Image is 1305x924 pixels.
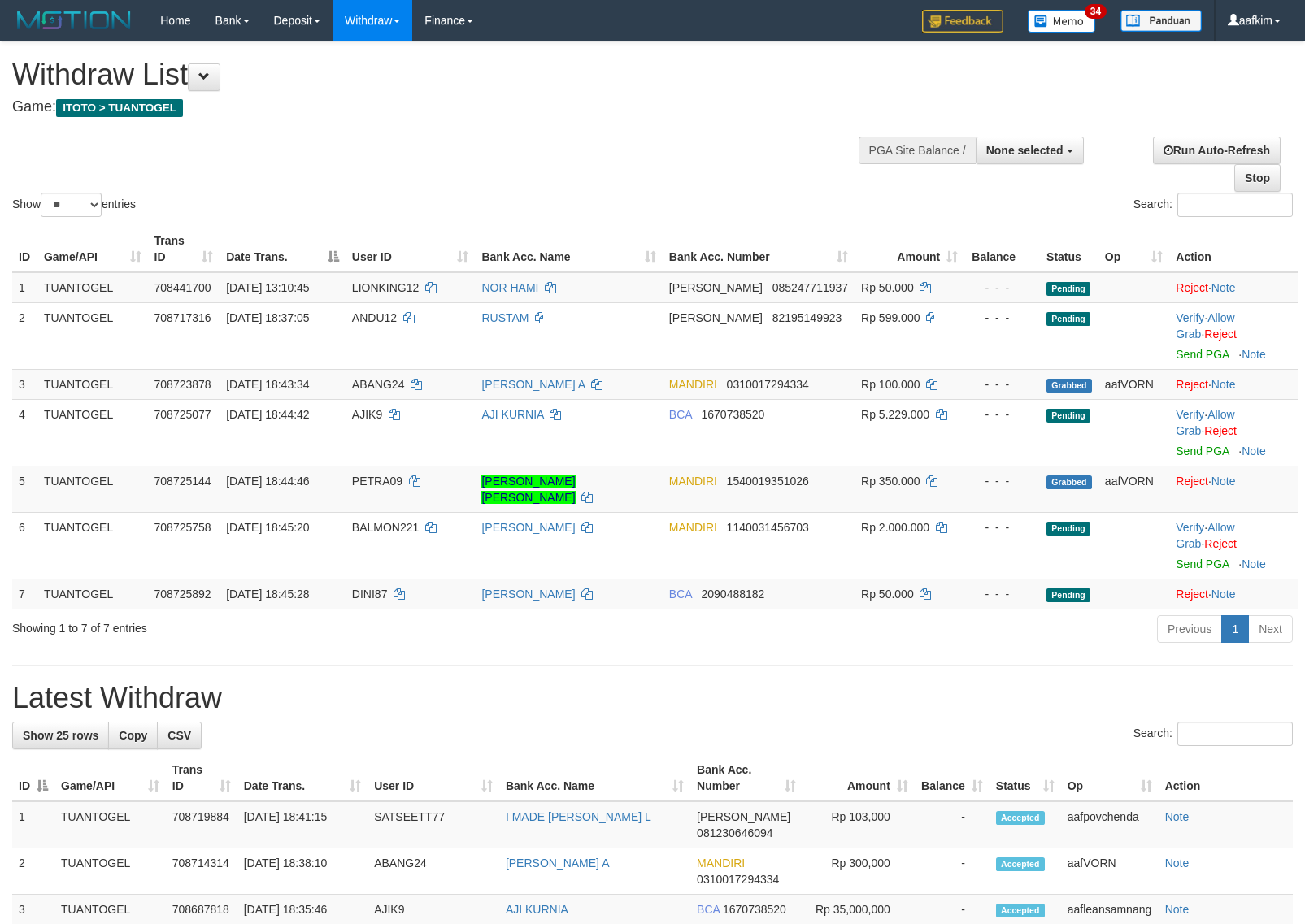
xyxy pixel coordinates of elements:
[37,399,148,466] td: TUANTOGEL
[964,226,1040,272] th: Balance
[12,272,37,303] td: 1
[803,801,915,848] td: Rp 103,000
[1061,801,1159,848] td: aafpovchenda
[54,755,166,801] th: Game/API: activate to sort column ascending
[669,378,717,391] span: MANDIRI
[697,810,790,823] span: [PERSON_NAME]
[506,857,610,870] a: [PERSON_NAME] A
[971,376,1033,393] div: - - -
[996,811,1045,825] span: Accepted
[861,281,914,294] span: Rp 50.000
[1046,588,1090,602] span: Pending
[166,801,237,848] td: 708719884
[803,848,915,895] td: Rp 300,000
[346,226,476,272] th: User ID: activate to sort column ascending
[12,369,37,399] td: 3
[352,408,382,421] span: AJIK9
[12,722,109,749] a: Show 25 rows
[861,378,920,391] span: Rp 100.000
[12,755,54,801] th: ID: activate to sort column descending
[971,586,1033,602] div: - - -
[1221,615,1249,643] a: 1
[861,475,920,488] span: Rp 350.000
[12,801,54,848] td: 1
[1176,557,1229,570] a: Send PGA
[996,904,1045,917] span: Accepted
[148,226,220,272] th: Trans ID: activate to sort column ascending
[1248,615,1293,643] a: Next
[226,311,309,324] span: [DATE] 18:37:05
[971,280,1033,296] div: - - -
[861,588,914,601] span: Rp 50.000
[1177,722,1293,746] input: Search:
[37,369,148,399] td: TUANTOGEL
[37,512,148,579] td: TUANTOGEL
[481,311,529,324] a: RUSTAM
[506,810,651,823] a: I MADE [PERSON_NAME] L
[12,193,136,217] label: Show entries
[1169,466,1298,512] td: ·
[54,848,166,895] td: TUANTOGEL
[697,903,720,916] span: BCA
[12,99,854,115] h4: Game:
[1098,466,1169,512] td: aafVORN
[915,755,990,801] th: Balance: activate to sort column ascending
[167,729,191,742] span: CSV
[12,59,854,91] h1: Withdraw List
[1176,281,1208,294] a: Reject
[12,302,37,369] td: 2
[481,521,575,534] a: [PERSON_NAME]
[976,137,1084,164] button: None selected
[669,475,717,488] span: MANDIRI
[1169,302,1298,369] td: · ·
[690,755,803,801] th: Bank Acc. Number: activate to sort column ascending
[166,755,237,801] th: Trans ID: activate to sort column ascending
[1176,521,1234,550] span: ·
[723,903,786,916] span: Copy 1670738520 to clipboard
[986,144,1064,157] span: None selected
[157,722,202,749] a: CSV
[481,408,543,421] a: AJI KURNIA
[1176,408,1234,437] a: Allow Grab
[481,475,575,504] a: [PERSON_NAME] [PERSON_NAME]
[237,801,368,848] td: [DATE] 18:41:15
[1159,755,1293,801] th: Action
[226,521,309,534] span: [DATE] 18:45:20
[1165,810,1190,823] a: Note
[1204,424,1237,437] a: Reject
[1165,857,1190,870] a: Note
[54,801,166,848] td: TUANTOGEL
[1046,409,1090,423] span: Pending
[1211,378,1236,391] a: Note
[1176,588,1208,601] a: Reject
[859,137,976,164] div: PGA Site Balance /
[12,848,54,895] td: 2
[166,848,237,895] td: 708714314
[990,755,1061,801] th: Status: activate to sort column ascending
[915,801,990,848] td: -
[1176,378,1208,391] a: Reject
[37,272,148,303] td: TUANTOGEL
[697,826,772,839] span: Copy 081230646094 to clipboard
[37,466,148,512] td: TUANTOGEL
[154,408,211,421] span: 708725077
[119,729,147,742] span: Copy
[368,848,499,895] td: ABANG24
[37,579,148,609] td: TUANTOGEL
[481,588,575,601] a: [PERSON_NAME]
[352,281,419,294] span: LIONKING12
[1176,408,1204,421] a: Verify
[861,311,920,324] span: Rp 599.000
[1120,10,1202,32] img: panduan.png
[1046,282,1090,296] span: Pending
[108,722,158,749] a: Copy
[1133,193,1293,217] label: Search:
[12,8,136,33] img: MOTION_logo.png
[1211,588,1236,601] a: Note
[368,801,499,848] td: SATSEETT77
[1098,226,1169,272] th: Op: activate to sort column ascending
[971,406,1033,423] div: - - -
[1061,755,1159,801] th: Op: activate to sort column ascending
[1169,579,1298,609] td: ·
[1234,164,1281,192] a: Stop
